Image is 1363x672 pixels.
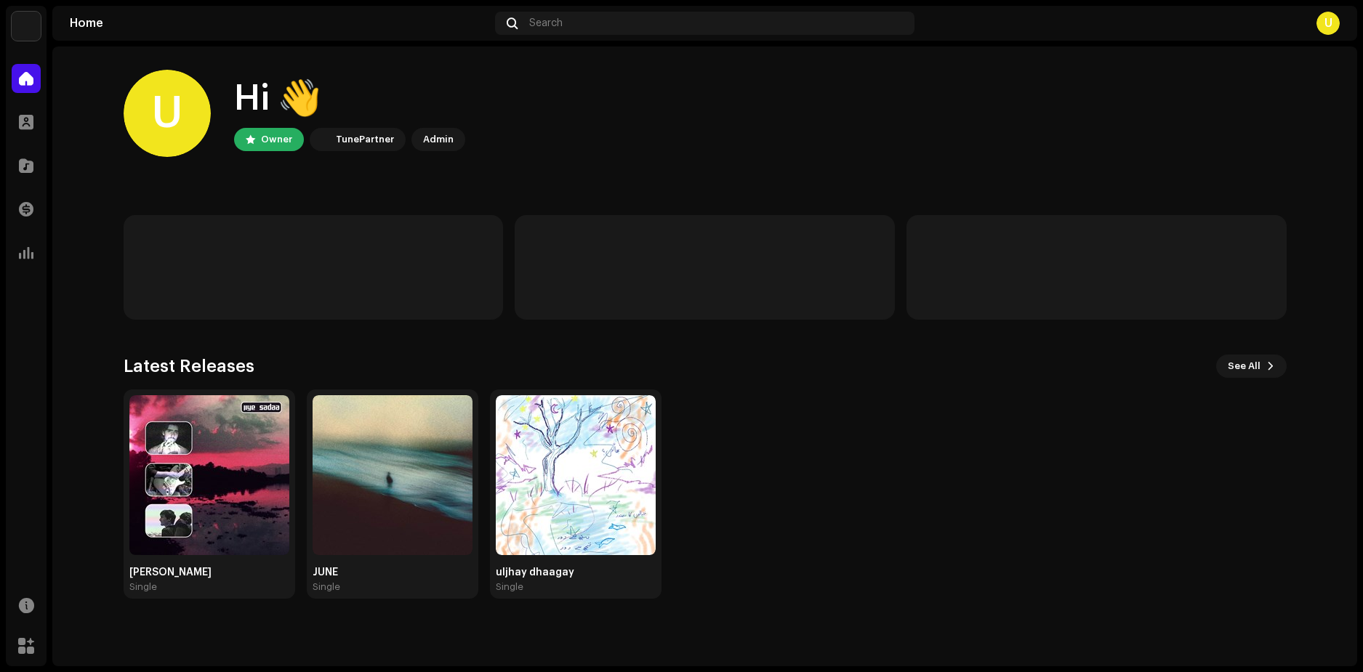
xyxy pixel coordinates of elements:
[261,131,292,148] div: Owner
[529,17,563,29] span: Search
[129,581,157,593] div: Single
[129,567,289,578] div: [PERSON_NAME]
[496,567,656,578] div: uljhay dhaagay
[129,395,289,555] img: 3674fc8d-a279-4d13-a54d-90d90da4add3
[124,355,254,378] h3: Latest Releases
[313,581,340,593] div: Single
[234,76,465,122] div: Hi 👋
[313,131,330,148] img: bb549e82-3f54-41b5-8d74-ce06bd45c366
[1228,352,1261,381] span: See All
[124,70,211,157] div: U
[12,12,41,41] img: bb549e82-3f54-41b5-8d74-ce06bd45c366
[1216,355,1287,378] button: See All
[336,131,394,148] div: TunePartner
[496,581,523,593] div: Single
[313,567,473,578] div: JUNE
[496,395,656,555] img: d80db9a8-0e78-4d3f-85a6-7ea6a8b9e919
[313,395,473,555] img: fb9a8aa7-80f6-4c2b-8800-cffe0c3324a6
[1316,12,1340,35] div: U
[70,17,489,29] div: Home
[423,131,454,148] div: Admin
